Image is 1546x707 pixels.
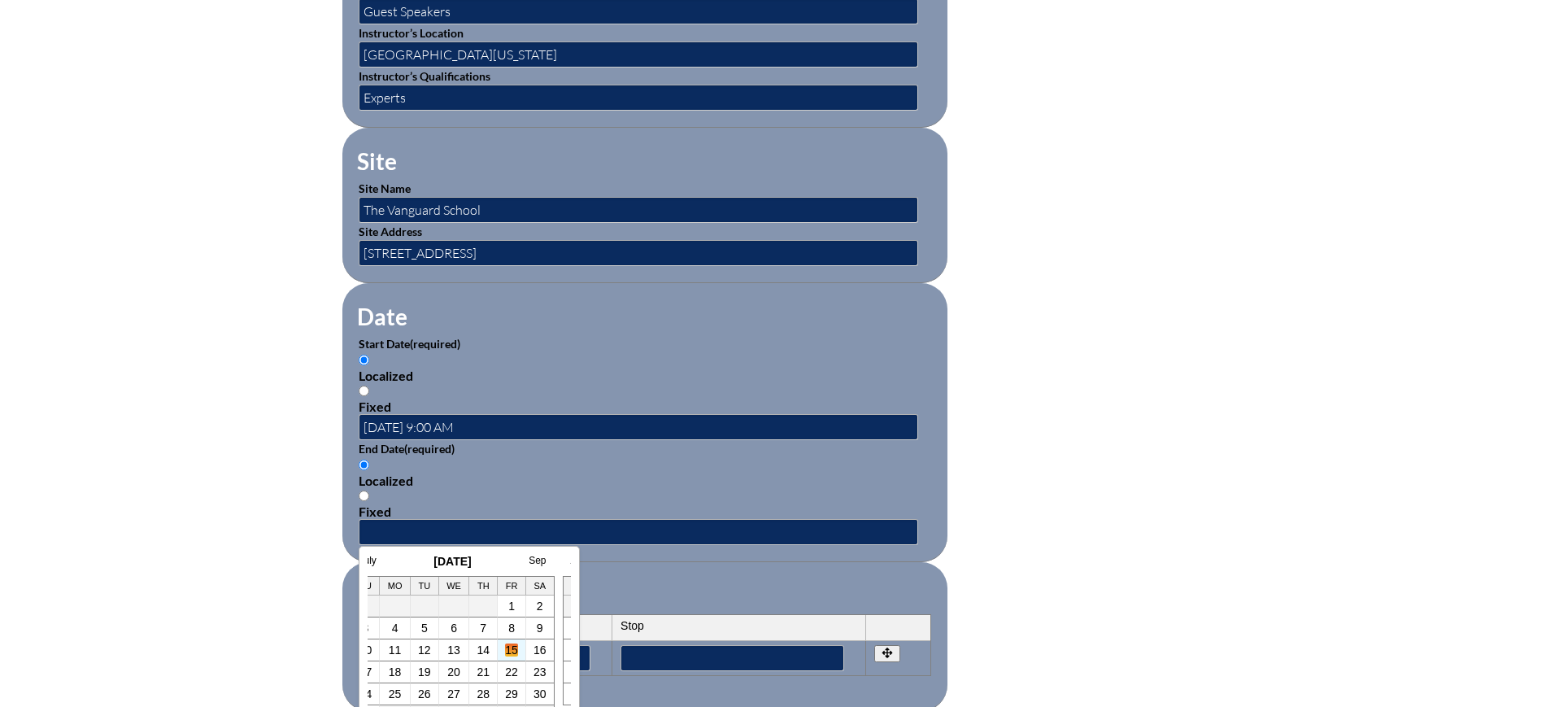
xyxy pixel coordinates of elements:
[410,337,460,351] span: (required)
[447,644,460,657] a: 13
[451,622,457,635] a: 6
[351,555,555,568] h3: [DATE]
[418,644,431,657] a: 12
[612,615,866,641] th: Stop
[359,399,931,414] div: Fixed
[359,337,460,351] label: Start Date
[533,666,547,679] a: 23
[526,577,554,596] th: Sa
[447,666,460,679] a: 20
[537,622,543,635] a: 9
[359,460,369,470] input: Localized
[537,600,543,613] a: 2
[380,577,411,596] th: Mo
[418,687,431,700] a: 26
[480,622,486,635] a: 7
[389,666,402,679] a: 18
[439,577,470,596] th: We
[404,442,455,456] span: (required)
[564,577,592,596] th: Su
[505,687,518,700] a: 29
[359,473,931,488] div: Localized
[411,577,439,596] th: Tu
[477,644,490,657] a: 14
[359,368,931,383] div: Localized
[469,577,498,596] th: Th
[421,622,428,635] a: 5
[355,147,398,175] legend: Site
[355,303,409,330] legend: Date
[359,181,411,195] label: Site Name
[477,687,490,700] a: 28
[359,442,455,456] label: End Date
[508,622,515,635] a: 8
[529,555,546,566] a: Sep
[563,555,766,568] h3: [DATE]
[359,26,464,40] label: Instructor’s Location
[359,225,422,238] label: Site Address
[359,69,490,83] label: Instructor’s Qualifications
[359,491,369,501] input: Fixed
[392,622,398,635] a: 4
[389,644,402,657] a: 11
[359,504,931,519] div: Fixed
[359,386,369,396] input: Fixed
[389,687,402,700] a: 25
[447,687,460,700] a: 27
[498,577,526,596] th: Fr
[418,666,431,679] a: 19
[359,355,369,365] input: Localized
[533,687,547,700] a: 30
[505,644,518,657] a: 15
[477,666,490,679] a: 21
[505,666,518,679] a: 22
[355,582,437,609] legend: Periods
[359,555,377,566] a: July
[508,600,515,613] a: 1
[533,644,547,657] a: 16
